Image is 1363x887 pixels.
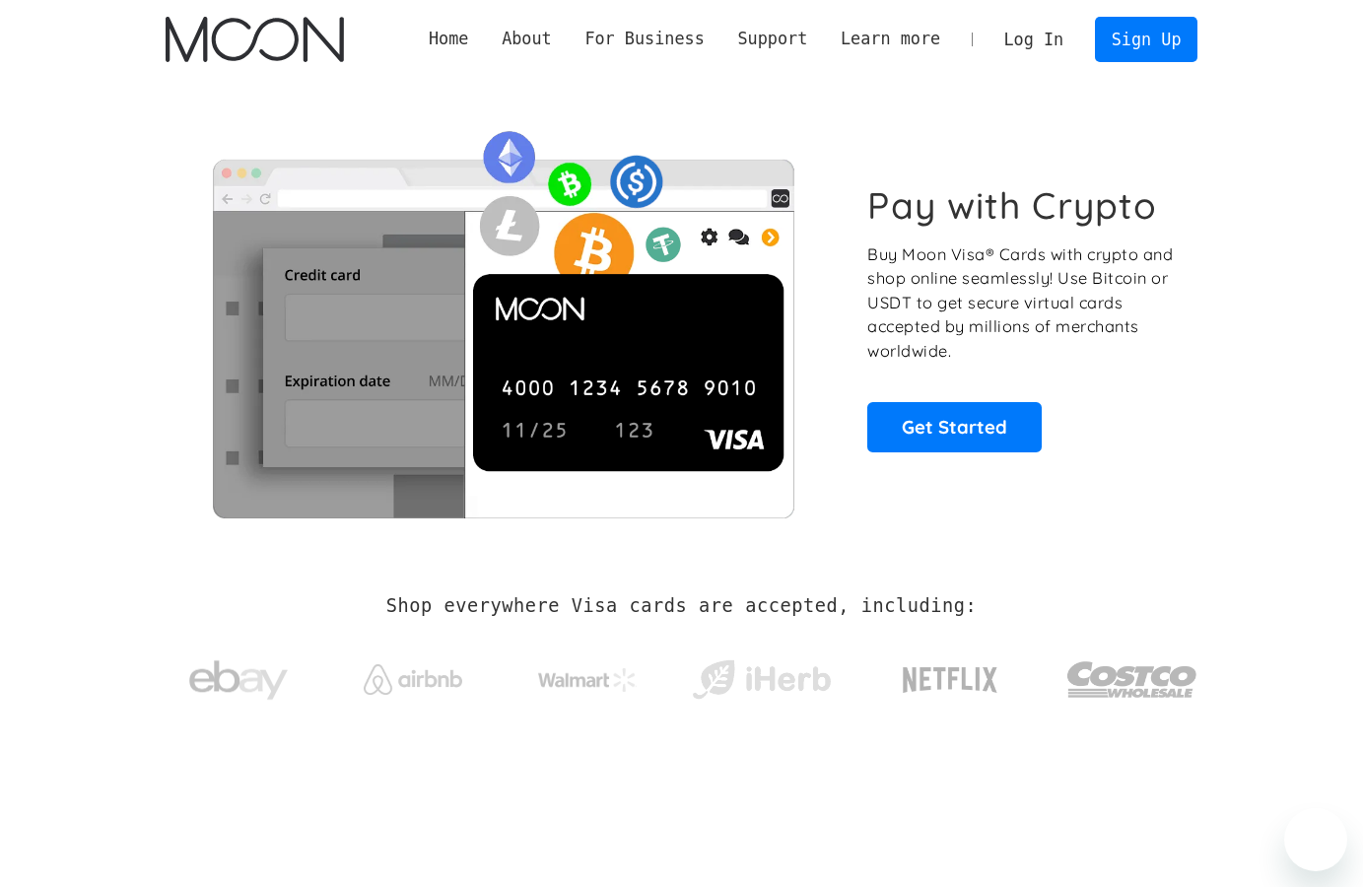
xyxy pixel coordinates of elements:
div: For Business [584,27,704,51]
div: About [502,27,552,51]
a: Home [412,27,485,51]
iframe: Bouton de lancement de la fenêtre de messagerie [1284,808,1347,871]
a: ebay [166,630,312,721]
div: About [485,27,568,51]
a: Walmart [513,648,660,702]
a: home [166,17,344,62]
img: Netflix [901,655,999,705]
a: Sign Up [1095,17,1197,61]
div: Learn more [824,27,957,51]
img: Moon Cards let you spend your crypto anywhere Visa is accepted. [166,117,841,517]
img: iHerb [688,654,835,706]
p: Buy Moon Visa® Cards with crypto and shop online seamlessly! Use Bitcoin or USDT to get secure vi... [867,242,1176,364]
a: Get Started [867,402,1042,451]
a: iHerb [688,635,835,716]
div: Support [737,27,807,51]
a: Airbnb [339,645,486,705]
img: ebay [189,649,288,712]
div: Support [721,27,824,51]
div: Learn more [841,27,940,51]
a: Log In [988,18,1080,61]
h2: Shop everywhere Visa cards are accepted, including: [386,595,977,617]
div: For Business [569,27,721,51]
h1: Pay with Crypto [867,183,1157,228]
img: Costco [1066,643,1198,716]
img: Walmart [538,668,637,692]
a: Netflix [862,636,1039,715]
a: Costco [1066,623,1198,726]
img: Moon Logo [166,17,344,62]
img: Airbnb [364,664,462,695]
